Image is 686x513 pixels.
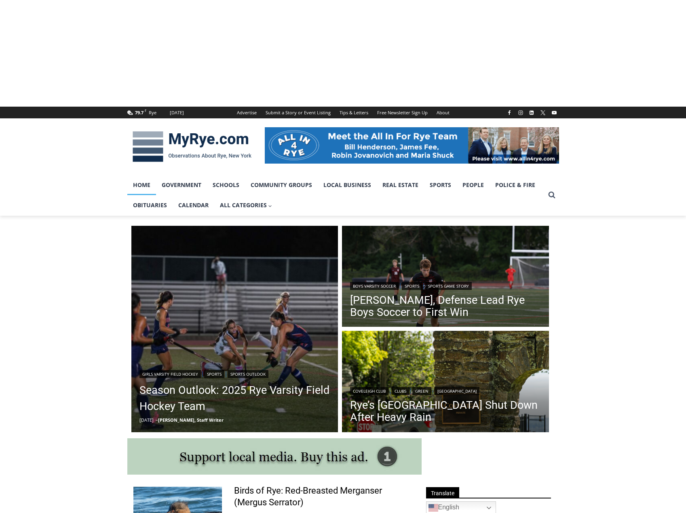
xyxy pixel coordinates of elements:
[342,331,549,434] a: Read More Rye’s Coveleigh Beach Shut Down After Heavy Rain
[527,108,536,118] a: Linkedin
[342,226,549,329] img: (PHOTO: Rye Boys Soccer's Lex Cox (#23) dribbling againt Tappan Zee on Thursday, September 4. Cre...
[228,370,268,378] a: Sports Outlook
[412,387,431,395] a: Green
[490,175,541,195] a: Police & Fire
[265,127,559,164] img: All in for Rye
[350,282,399,290] a: Boys Varsity Soccer
[139,368,330,378] div: | |
[173,195,214,215] a: Calendar
[131,226,338,433] a: Read More Season Outlook: 2025 Rye Varsity Field Hockey Team
[428,503,438,513] img: en
[350,399,541,423] a: Rye’s [GEOGRAPHIC_DATA] Shut Down After Heavy Rain
[350,385,541,395] div: | | |
[156,175,207,195] a: Government
[158,417,224,423] a: [PERSON_NAME], Staff Writer
[426,487,459,498] span: Translate
[145,108,146,113] span: F
[392,387,409,395] a: Clubs
[245,175,318,195] a: Community Groups
[139,417,154,423] time: [DATE]
[549,108,559,118] a: YouTube
[207,175,245,195] a: Schools
[261,107,335,118] a: Submit a Story or Event Listing
[139,382,330,414] a: Season Outlook: 2025 Rye Varsity Field Hockey Team
[127,438,422,475] img: support local media, buy this ad
[504,108,514,118] a: Facebook
[131,226,338,433] img: (PHOTO: Rye Varsity Field Hockey Head Coach Kelly Vegliante has named senior captain Kate Morreal...
[220,201,272,210] span: All Categories
[425,282,472,290] a: Sports Game Story
[127,195,173,215] a: Obituaries
[435,387,479,395] a: [GEOGRAPHIC_DATA]
[335,107,373,118] a: Tips & Letters
[350,294,541,318] a: [PERSON_NAME], Defense Lead Rye Boys Soccer to First Win
[342,226,549,329] a: Read More Cox, Defense Lead Rye Boys Soccer to First Win
[424,175,457,195] a: Sports
[342,331,549,434] img: (PHOTO: Coveleigh Club, at 459 Stuyvesant Avenue in Rye. Credit: Justin Gray.)
[318,175,377,195] a: Local Business
[232,107,454,118] nav: Secondary Navigation
[516,108,526,118] a: Instagram
[234,485,412,508] a: Birds of Rye: Red-Breasted Merganser (Mergus Serrator)
[170,109,184,116] div: [DATE]
[377,175,424,195] a: Real Estate
[545,188,559,202] button: View Search Form
[127,175,156,195] a: Home
[149,109,156,116] div: Rye
[127,175,545,216] nav: Primary Navigation
[538,108,548,118] a: X
[232,107,261,118] a: Advertise
[457,175,490,195] a: People
[156,417,158,423] span: –
[214,195,278,215] a: All Categories
[373,107,432,118] a: Free Newsletter Sign Up
[432,107,454,118] a: About
[402,282,422,290] a: Sports
[204,370,224,378] a: Sports
[350,387,388,395] a: Coveleigh Club
[139,370,201,378] a: Girls Varsity Field Hockey
[135,109,144,116] span: 79.7
[350,280,541,290] div: | |
[127,126,257,168] img: MyRye.com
